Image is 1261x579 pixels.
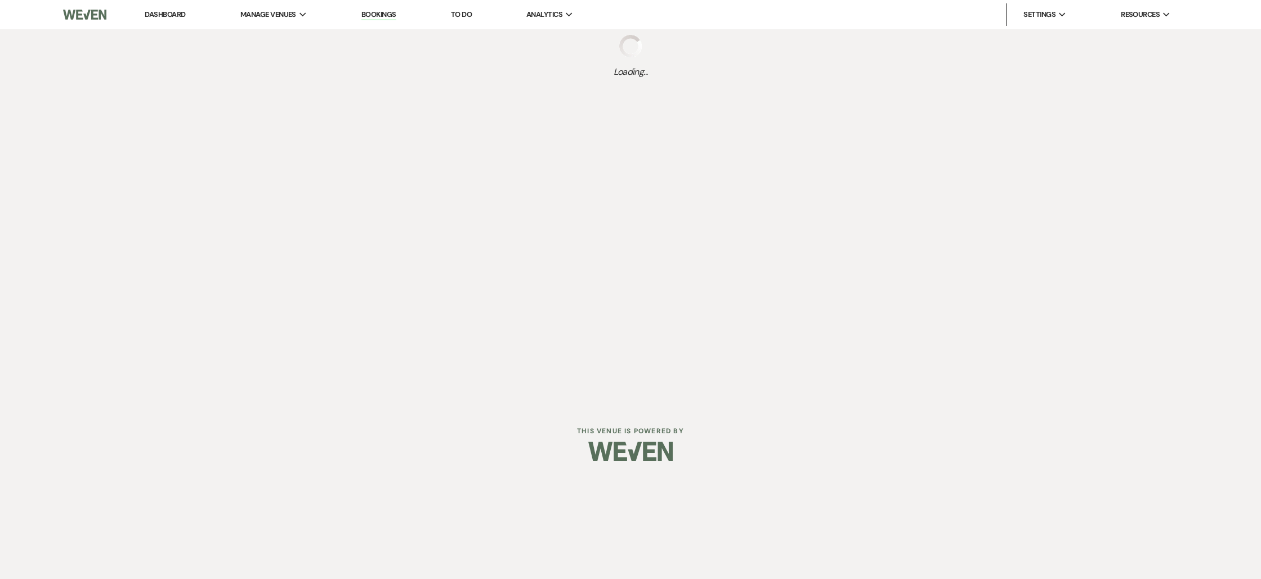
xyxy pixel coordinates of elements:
span: Loading... [614,65,648,79]
span: Manage Venues [240,9,296,20]
img: Weven Logo [63,3,106,26]
a: Bookings [361,10,396,20]
img: loading spinner [619,35,642,57]
span: Settings [1023,9,1056,20]
img: Weven Logo [588,432,673,471]
span: Analytics [526,9,562,20]
span: Resources [1121,9,1160,20]
a: To Do [451,10,472,19]
a: Dashboard [145,10,185,19]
